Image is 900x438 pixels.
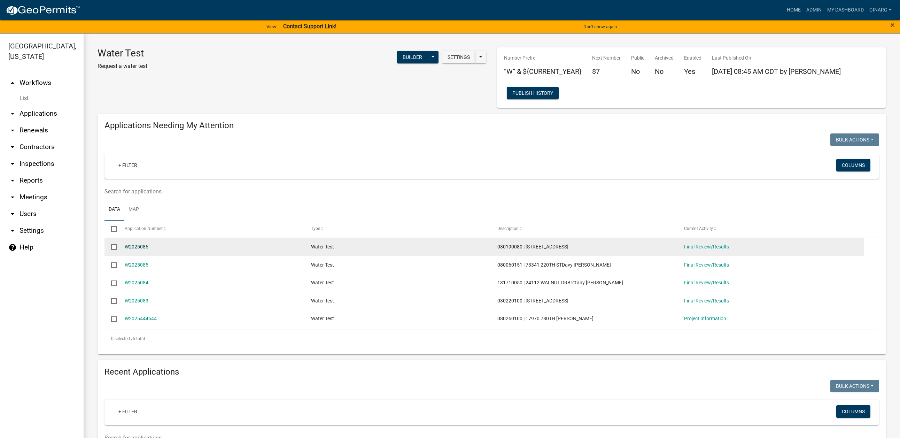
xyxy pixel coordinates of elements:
span: Description [497,226,519,231]
button: Bulk Actions [830,380,879,392]
span: 131710050 | 24112 WALNUT DRBrittany Lorenz [497,280,623,285]
button: Close [890,21,895,29]
wm-modal-confirm: Workflow Publish History [507,91,559,96]
h5: No [655,67,674,76]
span: 0 selected / [111,336,133,341]
i: arrow_drop_down [8,109,17,118]
p: Archived [655,54,674,62]
p: Next Number [592,54,621,62]
span: 080250100 | 17970 780TH AVEAnna Rahn [497,316,593,321]
p: Request a water test [98,62,147,70]
a: View [264,21,279,32]
a: Home [784,3,804,17]
span: Water Test [311,316,334,321]
a: W2025085 [125,262,148,268]
span: Type [311,226,320,231]
datatable-header-cell: Select [104,221,118,237]
h5: 87 [592,67,621,76]
datatable-header-cell: Current Activity [677,221,864,237]
button: Columns [836,159,870,171]
span: 080060151 | 73341 220TH STDavy Villarreal [497,262,611,268]
i: arrow_drop_down [8,126,17,135]
i: help [8,243,17,252]
i: arrow_drop_down [8,160,17,168]
button: Builder [397,51,428,63]
a: W2025086 [125,244,148,249]
i: arrow_drop_down [8,226,17,235]
h5: Yes [684,67,701,76]
a: Final Review/Results [684,244,729,249]
span: 030190080 | 73260 125TH ST [497,244,568,249]
h3: Water Test [98,47,147,59]
a: W2025083 [125,298,148,303]
a: W2025444644 [125,316,157,321]
div: 5 total [104,330,879,347]
h4: Applications Needing My Attention [104,121,879,131]
a: ginarg [867,3,894,17]
a: My Dashboard [824,3,867,17]
span: Current Activity [684,226,713,231]
span: Water Test [311,280,334,285]
datatable-header-cell: Description [491,221,677,237]
i: arrow_drop_down [8,210,17,218]
p: Public [631,54,644,62]
i: arrow_drop_down [8,176,17,185]
p: Last Published On [712,54,841,62]
a: + Filter [113,405,143,418]
button: Don't show again [581,21,620,32]
button: Columns [836,405,870,418]
input: Search for applications [104,184,748,199]
span: [DATE] 08:45 AM CDT by [PERSON_NAME] [712,67,841,76]
span: Water Test [311,298,334,303]
button: Bulk Actions [830,133,879,146]
span: 030220100 | 76222 125TH ST [497,298,568,303]
button: Publish History [507,87,559,99]
span: Application Number [125,226,163,231]
i: arrow_drop_up [8,79,17,87]
span: Water Test [311,262,334,268]
a: Final Review/Results [684,298,729,303]
a: Map [124,199,143,221]
i: arrow_drop_down [8,143,17,151]
i: arrow_drop_down [8,193,17,201]
h4: Recent Applications [104,367,879,377]
a: + Filter [113,159,143,171]
datatable-header-cell: Type [304,221,491,237]
a: W2025084 [125,280,148,285]
span: Water Test [311,244,334,249]
p: Enabled [684,54,701,62]
button: Settings [442,51,475,63]
a: Project Information [684,316,726,321]
strong: Contact Support Link! [283,23,336,30]
datatable-header-cell: Application Number [118,221,304,237]
h5: “W” & ${CURRENT_YEAR} [504,67,582,76]
span: × [890,20,895,30]
a: Final Review/Results [684,280,729,285]
h5: No [631,67,644,76]
a: Data [104,199,124,221]
a: Final Review/Results [684,262,729,268]
a: Admin [804,3,824,17]
p: Number Prefix [504,54,582,62]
